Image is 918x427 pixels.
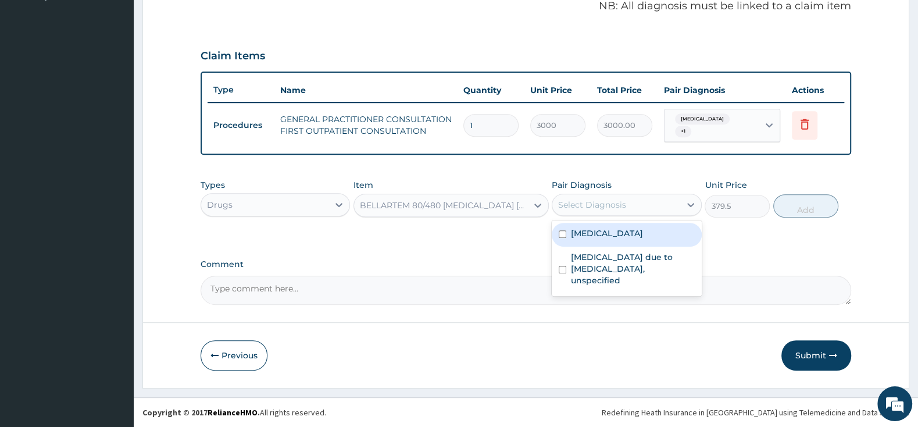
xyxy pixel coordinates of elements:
div: Chat with us now [60,65,195,80]
td: Procedures [208,115,274,136]
textarea: Type your message and hit 'Enter' [6,295,222,336]
th: Actions [786,79,844,102]
th: Quantity [458,79,524,102]
label: [MEDICAL_DATA] [571,227,643,239]
th: Unit Price [524,79,591,102]
label: Types [201,180,225,190]
div: Select Diagnosis [558,199,626,211]
label: Unit Price [705,179,746,191]
span: [MEDICAL_DATA] [675,113,730,125]
div: Minimize live chat window [191,6,219,34]
label: Comment [201,259,851,269]
th: Total Price [591,79,658,102]
label: Item [353,179,373,191]
span: + 1 [675,126,691,137]
div: BELLARTEM 80/480 [MEDICAL_DATA] [MEDICAL_DATA] TAB [360,200,528,211]
th: Type [208,79,274,101]
img: d_794563401_company_1708531726252_794563401 [22,58,47,87]
td: GENERAL PRACTITIONER CONSULTATION FIRST OUTPATIENT CONSULTATION [274,108,458,143]
button: Previous [201,340,267,371]
label: [MEDICAL_DATA] due to [MEDICAL_DATA], unspecified [571,251,694,286]
th: Name [274,79,458,102]
footer: All rights reserved. [134,397,918,427]
h3: Claim Items [201,50,265,63]
button: Add [773,194,838,218]
th: Pair Diagnosis [658,79,786,102]
button: Submit [781,340,851,371]
strong: Copyright © 2017 . [142,407,260,418]
label: Pair Diagnosis [552,179,612,191]
div: Drugs [207,199,233,211]
div: Redefining Heath Insurance in [GEOGRAPHIC_DATA] using Telemedicine and Data Science! [602,407,909,418]
a: RelianceHMO [208,407,258,418]
span: We're online! [67,135,160,252]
